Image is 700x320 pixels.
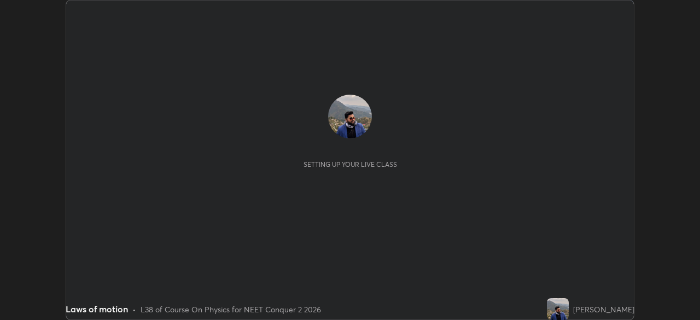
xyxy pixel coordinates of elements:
img: 32457bb2dde54d7ea7c34c8e2a2521d0.jpg [328,95,372,138]
div: [PERSON_NAME] [573,304,634,315]
img: 32457bb2dde54d7ea7c34c8e2a2521d0.jpg [547,298,569,320]
div: Setting up your live class [304,160,397,168]
div: L38 of Course On Physics for NEET Conquer 2 2026 [141,304,321,315]
div: Laws of motion [66,302,128,316]
div: • [132,304,136,315]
